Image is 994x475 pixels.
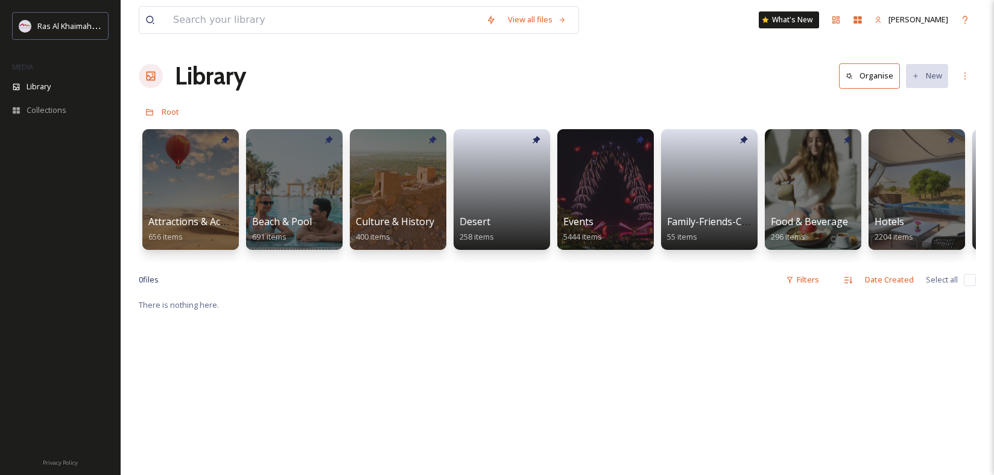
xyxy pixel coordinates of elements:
[906,64,948,88] button: New
[252,231,286,242] span: 691 items
[148,216,250,242] a: Attractions & Activities656 items
[759,11,819,28] a: What's New
[926,274,958,285] span: Select all
[875,215,904,228] span: Hotels
[563,231,602,242] span: 5444 items
[175,58,246,94] a: Library
[859,268,920,292] div: Date Created
[12,62,33,71] span: MEDIA
[875,216,913,242] a: Hotels2204 items
[460,216,494,242] a: Desert258 items
[37,20,208,31] span: Ras Al Khaimah Tourism Development Authority
[888,14,948,25] span: [PERSON_NAME]
[563,216,602,242] a: Events5444 items
[771,216,848,242] a: Food & Beverage296 items
[252,215,312,228] span: Beach & Pool
[667,231,697,242] span: 55 items
[771,231,805,242] span: 296 items
[43,454,78,469] a: Privacy Policy
[460,215,490,228] span: Desert
[780,268,825,292] div: Filters
[167,7,480,33] input: Search your library
[162,104,179,119] a: Root
[460,231,494,242] span: 258 items
[356,215,434,228] span: Culture & History
[139,274,159,285] span: 0 file s
[139,299,219,310] span: There is nothing here.
[875,231,913,242] span: 2204 items
[839,63,906,88] a: Organise
[356,231,390,242] span: 400 items
[148,231,183,242] span: 656 items
[252,216,312,242] a: Beach & Pool691 items
[27,104,66,116] span: Collections
[356,216,434,242] a: Culture & History400 items
[771,215,848,228] span: Food & Beverage
[839,63,900,88] button: Organise
[667,216,791,242] a: Family-Friends-Couple-Solo55 items
[27,81,51,92] span: Library
[869,8,954,31] a: [PERSON_NAME]
[162,106,179,117] span: Root
[148,215,250,228] span: Attractions & Activities
[43,459,78,467] span: Privacy Policy
[19,20,31,32] img: Logo_RAKTDA_RGB-01.png
[667,215,791,228] span: Family-Friends-Couple-Solo
[502,8,572,31] a: View all files
[563,215,594,228] span: Events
